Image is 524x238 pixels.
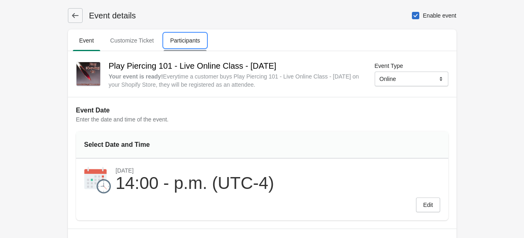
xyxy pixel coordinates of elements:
[109,59,361,72] h2: Play Piercing 101 - Live Online Class - [DATE]
[423,202,433,208] span: Edit
[103,33,160,48] span: Customize Ticket
[76,62,100,86] img: Play_Piercing.png
[76,106,448,115] h2: Event Date
[73,33,101,48] span: Event
[375,62,403,70] label: Event Type
[116,174,274,192] div: 14:00 - p.m. (UTC-4)
[84,140,191,150] div: Select Date and Time
[164,33,207,48] span: Participants
[109,72,361,89] div: Everytime a customer buys Play Piercing 101 - Live Online Class - [DATE] on your Shopify Store, t...
[83,10,136,21] h1: Event details
[76,116,169,123] span: Enter the date and time of the event.
[416,198,440,212] button: Edit
[109,73,163,80] strong: Your event is ready !
[423,11,457,20] span: Enable event
[84,167,111,193] img: calendar-9220d27974dede90758afcd34f990835.png
[116,167,274,174] div: [DATE]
